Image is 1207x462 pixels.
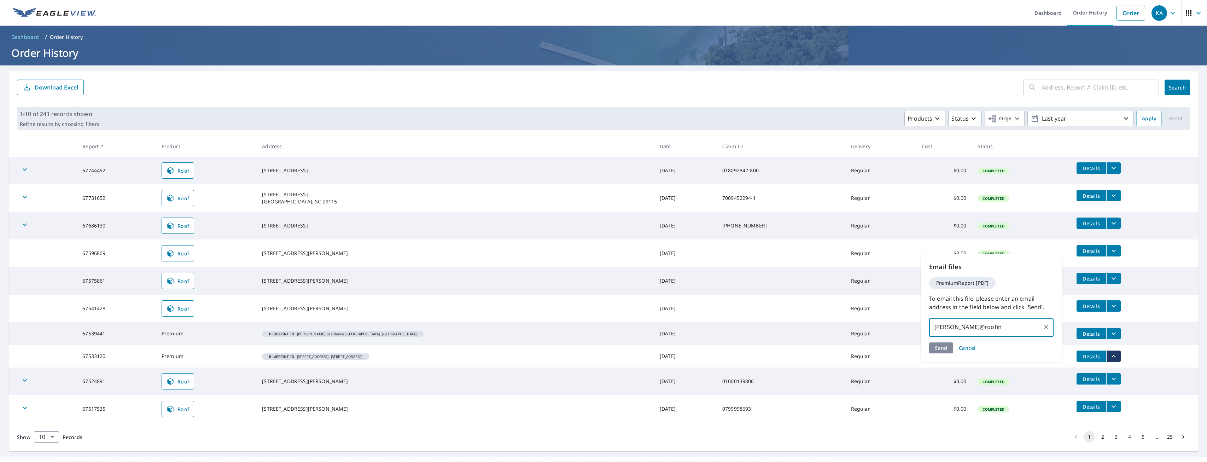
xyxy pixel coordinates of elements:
th: Product [156,136,256,157]
button: filesDropdownBtn-67541428 [1106,300,1121,312]
div: [STREET_ADDRESS][PERSON_NAME] [262,378,648,385]
th: Report # [77,136,156,157]
p: Email files [929,262,1054,272]
input: Enter multiple email addresses [932,320,1040,334]
span: Details [1081,330,1102,337]
a: Roof [162,273,194,289]
th: Status [972,136,1071,157]
td: Regular [845,239,916,267]
p: Last year [1039,112,1122,125]
span: [PERSON_NAME] Residence [GEOGRAPHIC_DATA], [GEOGRAPHIC_DATA] [265,332,421,336]
td: $0.00 [916,239,972,267]
button: Apply [1136,111,1162,126]
button: filesDropdownBtn-67731652 [1106,190,1121,201]
button: page 1 [1084,431,1095,443]
span: Roof [166,249,189,258]
div: [STREET_ADDRESS][PERSON_NAME] [262,277,648,284]
td: 67533120 [77,345,156,368]
td: $0.00 [916,184,972,212]
td: Regular [845,267,916,295]
p: To email this file, please enter an email address in the field below and click 'Send'. [929,294,1054,311]
span: Details [1081,303,1102,310]
th: Claim ID [717,136,845,157]
td: 67744492 [77,157,156,184]
span: Completed [978,224,1008,229]
p: Order History [50,34,83,41]
span: Completed [978,168,1008,173]
span: [STREET_ADDRESS]. [STREET_ADDRESS] [265,355,367,358]
div: 10 [34,427,59,447]
button: Download Excel [17,80,84,95]
span: Details [1081,192,1102,199]
span: Orgs [988,114,1011,123]
div: KA [1151,5,1167,21]
td: [DATE] [654,212,717,239]
nav: breadcrumb [8,31,1199,43]
td: [DATE] [654,157,717,184]
span: Details [1081,275,1102,282]
div: [STREET_ADDRESS] [GEOGRAPHIC_DATA], SC 29115 [262,191,648,205]
a: Roof [162,300,194,317]
button: Go to page 4 [1124,431,1135,443]
button: Clear [1041,322,1051,332]
button: Cancel [956,342,979,353]
span: Roof [166,304,189,313]
button: filesDropdownBtn-67596809 [1106,245,1121,256]
a: Roof [162,373,194,389]
td: 67541428 [77,295,156,322]
td: 7009452294-1 [717,184,845,212]
span: Apply [1142,114,1156,123]
button: filesDropdownBtn-67533120 [1106,351,1121,362]
td: $0.00 [916,157,972,184]
button: detailsBtn-67524891 [1077,373,1106,385]
button: detailsBtn-67541428 [1077,300,1106,312]
td: Regular [845,322,916,345]
td: Premium [156,345,256,368]
em: Blueprint ID [269,355,294,358]
button: Orgs [985,111,1025,126]
button: filesDropdownBtn-67524891 [1106,373,1121,385]
td: Regular [845,212,916,239]
th: Cost [916,136,972,157]
td: Regular [845,295,916,322]
img: EV Logo [13,8,96,18]
p: Status [951,114,969,123]
td: Regular [845,184,916,212]
td: 67517535 [77,395,156,423]
button: detailsBtn-67533120 [1077,351,1106,362]
span: Roof [166,277,189,285]
td: [DATE] [654,239,717,267]
td: $0.00 [916,345,972,368]
div: [STREET_ADDRESS][PERSON_NAME] [262,305,648,312]
td: $0.00 [916,395,972,423]
em: Blueprint ID [269,332,294,336]
td: [DATE] [654,322,717,345]
span: PremiumReport [PDF] [932,281,993,285]
span: Roof [166,377,189,386]
span: Details [1081,220,1102,227]
p: Refine results by choosing filters [20,121,99,127]
button: Go to page 5 [1137,431,1149,443]
button: Go to page 25 [1164,431,1176,443]
td: $0.00 [916,322,972,345]
td: Regular [845,395,916,423]
td: 01000139806 [717,368,845,395]
button: detailsBtn-67596809 [1077,245,1106,256]
span: Search [1170,84,1184,91]
td: 67539441 [77,322,156,345]
h1: Order History [8,46,1199,60]
td: [DATE] [654,345,717,368]
button: filesDropdownBtn-67575861 [1106,273,1121,284]
td: [DATE] [654,267,717,295]
button: detailsBtn-67517535 [1077,401,1106,412]
a: Order [1116,6,1145,21]
span: Details [1081,165,1102,172]
p: Products [908,114,932,123]
td: 67524891 [77,368,156,395]
button: Status [948,111,982,126]
a: Roof [162,190,194,206]
span: Records [63,434,82,440]
button: Go to next page [1178,431,1189,443]
td: $0.00 [916,295,972,322]
button: Go to page 3 [1110,431,1122,443]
